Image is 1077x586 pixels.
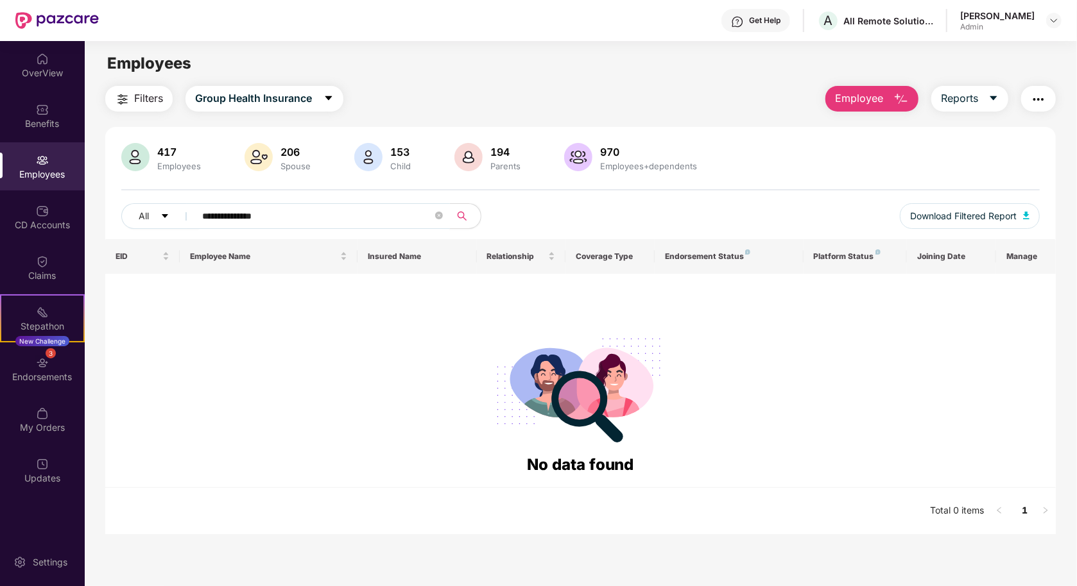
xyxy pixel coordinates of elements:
li: Next Page [1035,501,1056,521]
div: 970 [598,146,700,158]
li: Previous Page [989,501,1010,521]
th: Insured Name [358,239,476,274]
span: caret-down [160,212,169,222]
a: 1 [1015,501,1035,520]
li: 1 [1015,501,1035,521]
img: svg+xml;base64,PHN2ZyBpZD0iQ0RfQWNjb3VudHMiIGRhdGEtbmFtZT0iQ0QgQWNjb3VudHMiIHhtbG5zPSJodHRwOi8vd3... [36,205,49,217]
div: Stepathon [1,320,83,333]
span: All [139,209,149,223]
div: Platform Status [814,251,897,262]
span: A [824,13,833,28]
button: left [989,501,1010,521]
div: Parents [488,161,523,171]
img: svg+xml;base64,PHN2ZyB4bWxucz0iaHR0cDovL3d3dy53My5vcmcvMjAwMC9zdmciIHdpZHRoPSI4IiBoZWlnaHQ9IjgiIH... [745,249,750,255]
img: svg+xml;base64,PHN2ZyBpZD0iTXlfT3JkZXJzIiBkYXRhLW5hbWU9Ik15IE9yZGVycyIgeG1sbnM9Imh0dHA6Ly93d3cudz... [36,407,49,420]
th: Employee Name [180,239,358,274]
div: Spouse [278,161,313,171]
button: Group Health Insurancecaret-down [185,86,343,112]
span: caret-down [988,93,999,105]
img: svg+xml;base64,PHN2ZyB4bWxucz0iaHR0cDovL3d3dy53My5vcmcvMjAwMC9zdmciIHdpZHRoPSIyNCIgaGVpZ2h0PSIyNC... [1031,92,1046,107]
span: Group Health Insurance [195,90,312,106]
img: svg+xml;base64,PHN2ZyBpZD0iSGVscC0zMngzMiIgeG1sbnM9Imh0dHA6Ly93d3cudzMub3JnLzIwMDAvc3ZnIiB3aWR0aD... [731,15,744,28]
button: Employee [825,86,918,112]
th: Relationship [477,239,566,274]
span: Employee Name [190,251,338,262]
button: Filters [105,86,173,112]
th: Manage [996,239,1056,274]
th: EID [105,239,180,274]
img: svg+xml;base64,PHN2ZyB4bWxucz0iaHR0cDovL3d3dy53My5vcmcvMjAwMC9zdmciIHdpZHRoPSIyODgiIGhlaWdodD0iMj... [488,322,673,453]
img: svg+xml;base64,PHN2ZyBpZD0iRHJvcGRvd24tMzJ4MzIiIHhtbG5zPSJodHRwOi8vd3d3LnczLm9yZy8yMDAwL3N2ZyIgd2... [1049,15,1059,26]
div: 153 [388,146,413,158]
button: Download Filtered Report [900,203,1040,229]
div: 194 [488,146,523,158]
span: right [1042,506,1049,514]
span: left [995,506,1003,514]
span: Employee [835,90,883,106]
span: Download Filtered Report [910,209,1017,223]
img: svg+xml;base64,PHN2ZyBpZD0iQmVuZWZpdHMiIHhtbG5zPSJodHRwOi8vd3d3LnczLm9yZy8yMDAwL3N2ZyIgd2lkdGg9Ij... [36,103,49,116]
div: Settings [29,556,71,569]
span: caret-down [323,93,334,105]
img: svg+xml;base64,PHN2ZyBpZD0iSG9tZSIgeG1sbnM9Imh0dHA6Ly93d3cudzMub3JnLzIwMDAvc3ZnIiB3aWR0aD0iMjAiIG... [36,53,49,65]
th: Joining Date [907,239,996,274]
div: Employees+dependents [598,161,700,171]
div: New Challenge [15,336,69,346]
img: svg+xml;base64,PHN2ZyB4bWxucz0iaHR0cDovL3d3dy53My5vcmcvMjAwMC9zdmciIHhtbG5zOnhsaW5rPSJodHRwOi8vd3... [354,143,383,171]
div: 206 [278,146,313,158]
img: svg+xml;base64,PHN2ZyBpZD0iQ2xhaW0iIHhtbG5zPSJodHRwOi8vd3d3LnczLm9yZy8yMDAwL3N2ZyIgd2lkdGg9IjIwIi... [36,255,49,268]
span: close-circle [435,212,443,219]
button: Allcaret-down [121,203,200,229]
div: 417 [155,146,203,158]
img: svg+xml;base64,PHN2ZyB4bWxucz0iaHR0cDovL3d3dy53My5vcmcvMjAwMC9zdmciIHhtbG5zOnhsaW5rPSJodHRwOi8vd3... [245,143,273,171]
span: Reports [941,90,978,106]
span: No data found [527,455,634,474]
span: Relationship [487,251,546,262]
img: svg+xml;base64,PHN2ZyBpZD0iVXBkYXRlZCIgeG1sbnM9Imh0dHA6Ly93d3cudzMub3JnLzIwMDAvc3ZnIiB3aWR0aD0iMj... [36,458,49,471]
img: New Pazcare Logo [15,12,99,29]
div: 3 [46,348,56,358]
div: Admin [960,22,1035,32]
button: right [1035,501,1056,521]
div: [PERSON_NAME] [960,10,1035,22]
img: svg+xml;base64,PHN2ZyB4bWxucz0iaHR0cDovL3d3dy53My5vcmcvMjAwMC9zdmciIHdpZHRoPSIyNCIgaGVpZ2h0PSIyNC... [115,92,130,107]
span: Filters [134,90,163,106]
div: Endorsement Status [665,251,793,262]
img: svg+xml;base64,PHN2ZyB4bWxucz0iaHR0cDovL3d3dy53My5vcmcvMjAwMC9zdmciIHhtbG5zOnhsaW5rPSJodHRwOi8vd3... [893,92,909,107]
img: svg+xml;base64,PHN2ZyBpZD0iRW5kb3JzZW1lbnRzIiB4bWxucz0iaHR0cDovL3d3dy53My5vcmcvMjAwMC9zdmciIHdpZH... [36,356,49,369]
button: Reportscaret-down [931,86,1008,112]
div: All Remote Solutions Private Limited [843,15,933,27]
div: Get Help [749,15,780,26]
span: search [449,211,474,221]
img: svg+xml;base64,PHN2ZyB4bWxucz0iaHR0cDovL3d3dy53My5vcmcvMjAwMC9zdmciIHhtbG5zOnhsaW5rPSJodHRwOi8vd3... [121,143,150,171]
img: svg+xml;base64,PHN2ZyB4bWxucz0iaHR0cDovL3d3dy53My5vcmcvMjAwMC9zdmciIHdpZHRoPSI4IiBoZWlnaHQ9IjgiIH... [875,249,881,255]
img: svg+xml;base64,PHN2ZyBpZD0iU2V0dGluZy0yMHgyMCIgeG1sbnM9Imh0dHA6Ly93d3cudzMub3JnLzIwMDAvc3ZnIiB3aW... [13,556,26,569]
span: Employees [107,54,191,72]
th: Coverage Type [565,239,655,274]
div: Employees [155,161,203,171]
img: svg+xml;base64,PHN2ZyB4bWxucz0iaHR0cDovL3d3dy53My5vcmcvMjAwMC9zdmciIHhtbG5zOnhsaW5rPSJodHRwOi8vd3... [454,143,483,171]
span: EID [116,251,160,262]
button: search [449,203,481,229]
span: close-circle [435,210,443,222]
img: svg+xml;base64,PHN2ZyB4bWxucz0iaHR0cDovL3d3dy53My5vcmcvMjAwMC9zdmciIHdpZHRoPSIyMSIgaGVpZ2h0PSIyMC... [36,306,49,319]
div: Child [388,161,413,171]
li: Total 0 items [930,501,984,521]
img: svg+xml;base64,PHN2ZyB4bWxucz0iaHR0cDovL3d3dy53My5vcmcvMjAwMC9zdmciIHhtbG5zOnhsaW5rPSJodHRwOi8vd3... [1023,212,1030,219]
img: svg+xml;base64,PHN2ZyB4bWxucz0iaHR0cDovL3d3dy53My5vcmcvMjAwMC9zdmciIHhtbG5zOnhsaW5rPSJodHRwOi8vd3... [564,143,592,171]
img: svg+xml;base64,PHN2ZyBpZD0iRW1wbG95ZWVzIiB4bWxucz0iaHR0cDovL3d3dy53My5vcmcvMjAwMC9zdmciIHdpZHRoPS... [36,154,49,167]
